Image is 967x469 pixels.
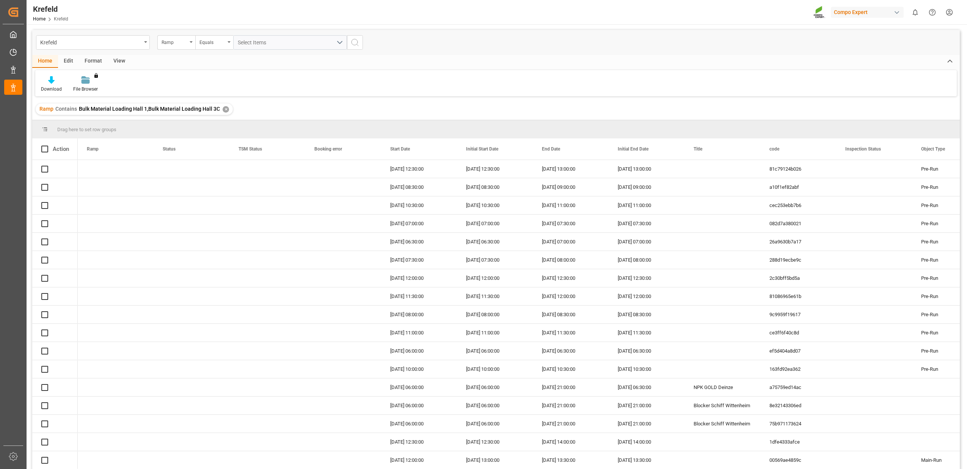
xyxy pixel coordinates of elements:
button: open menu [195,35,233,50]
div: 163fd92ea362 [760,360,836,378]
div: a75759ed14ac [760,378,836,396]
span: TSM Status [239,146,262,152]
div: [DATE] 10:30:00 [533,360,609,378]
div: a10f1ef82abf [760,178,836,196]
div: Ramp [162,37,187,46]
div: [DATE] 14:00:00 [533,433,609,451]
div: [DATE] 06:30:00 [533,342,609,360]
div: 81086965e61b [760,287,836,305]
div: [DATE] 11:00:00 [609,196,684,214]
div: 8e32143306ed [760,397,836,414]
div: Download [41,86,62,93]
div: [DATE] 06:30:00 [381,233,457,251]
div: [DATE] 06:30:00 [609,342,684,360]
div: [DATE] 11:30:00 [457,287,533,305]
div: Press SPACE to select this row. [32,378,78,397]
div: 2c30bff5bd5a [760,269,836,287]
div: [DATE] 12:00:00 [609,287,684,305]
div: 288d19ecbe9c [760,251,836,269]
span: Object Type [921,146,945,152]
div: [DATE] 10:00:00 [457,360,533,378]
div: [DATE] 07:00:00 [381,215,457,232]
div: Compo Expert [831,7,904,18]
div: Krefeld [40,37,141,47]
div: [DATE] 12:30:00 [457,433,533,451]
div: [DATE] 13:30:00 [609,451,684,469]
div: 1dfe4333afce [760,433,836,451]
div: cec253ebb7b6 [760,196,836,214]
div: [DATE] 08:00:00 [457,306,533,323]
div: [DATE] 12:30:00 [609,269,684,287]
div: [DATE] 06:00:00 [457,397,533,414]
div: [DATE] 06:30:00 [457,233,533,251]
div: [DATE] 09:00:00 [609,178,684,196]
button: search button [347,35,363,50]
button: Help Center [924,4,941,21]
button: Compo Expert [831,5,907,19]
div: [DATE] 06:00:00 [457,415,533,433]
div: Press SPACE to select this row. [32,433,78,451]
span: End Date [542,146,560,152]
button: open menu [233,35,347,50]
span: Ramp [87,146,99,152]
div: [DATE] 21:00:00 [609,397,684,414]
div: Krefeld [33,3,68,15]
div: Equals [199,37,225,46]
div: [DATE] 13:30:00 [533,451,609,469]
div: [DATE] 11:00:00 [533,196,609,214]
span: Ramp [39,106,53,112]
div: [DATE] 21:00:00 [609,415,684,433]
div: [DATE] 13:00:00 [609,160,684,178]
div: Press SPACE to select this row. [32,251,78,269]
div: [DATE] 11:00:00 [381,324,457,342]
div: [DATE] 08:00:00 [609,251,684,269]
div: Home [32,55,58,68]
span: Start Date [390,146,410,152]
div: [DATE] 13:00:00 [457,451,533,469]
div: [DATE] 08:30:00 [609,306,684,323]
span: Contains [55,106,77,112]
div: [DATE] 10:30:00 [381,196,457,214]
div: [DATE] 12:30:00 [533,269,609,287]
div: [DATE] 08:00:00 [533,251,609,269]
div: Press SPACE to select this row. [32,269,78,287]
div: [DATE] 10:30:00 [457,196,533,214]
div: [DATE] 07:30:00 [381,251,457,269]
div: [DATE] 06:00:00 [381,342,457,360]
div: [DATE] 11:30:00 [381,287,457,305]
span: Title [694,146,702,152]
div: [DATE] 08:30:00 [533,306,609,323]
div: [DATE] 06:00:00 [457,342,533,360]
div: [DATE] 09:00:00 [533,178,609,196]
div: 75b971173624 [760,415,836,433]
div: [DATE] 13:00:00 [533,160,609,178]
div: Blocker Schiff Wittenheim [684,415,760,433]
button: show 0 new notifications [907,4,924,21]
div: 9c9959f19617 [760,306,836,323]
div: [DATE] 06:00:00 [381,415,457,433]
div: [DATE] 14:00:00 [609,433,684,451]
div: [DATE] 07:30:00 [609,215,684,232]
div: Press SPACE to select this row. [32,342,78,360]
div: Format [79,55,108,68]
div: [DATE] 12:00:00 [533,287,609,305]
div: [DATE] 10:00:00 [381,360,457,378]
span: Status [163,146,176,152]
div: [DATE] 12:00:00 [381,269,457,287]
div: [DATE] 06:30:00 [609,378,684,396]
div: Press SPACE to select this row. [32,306,78,324]
div: 26a9630b7a17 [760,233,836,251]
div: [DATE] 12:30:00 [381,160,457,178]
div: [DATE] 11:30:00 [609,324,684,342]
div: Edit [58,55,79,68]
div: [DATE] 21:00:00 [533,397,609,414]
span: Initial Start Date [466,146,498,152]
div: 082d7a380021 [760,215,836,232]
div: ce3ff6f40c8d [760,324,836,342]
div: NPK GOLD Deinze [684,378,760,396]
div: Press SPACE to select this row. [32,196,78,215]
div: [DATE] 07:30:00 [457,251,533,269]
div: [DATE] 11:00:00 [457,324,533,342]
div: Press SPACE to select this row. [32,215,78,233]
div: [DATE] 08:00:00 [381,306,457,323]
